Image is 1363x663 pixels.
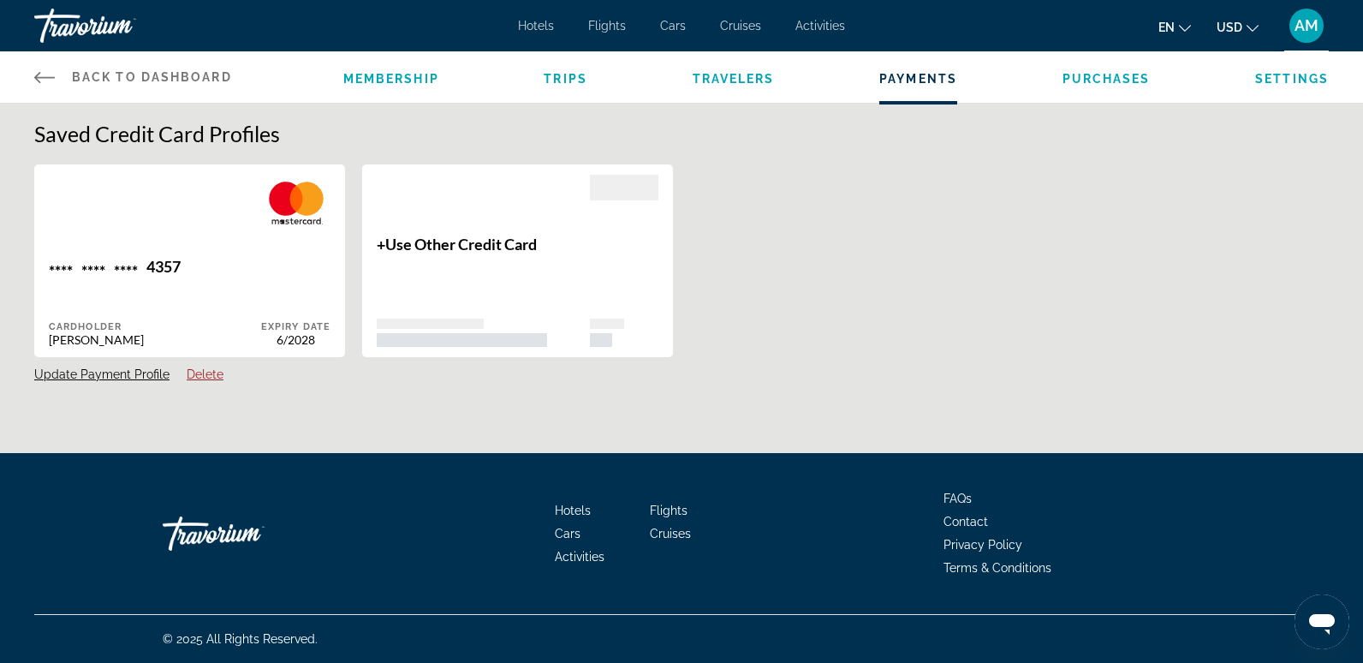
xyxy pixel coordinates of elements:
[1295,17,1318,34] span: AM
[385,235,537,254] span: Use Other Credit Card
[879,72,957,86] a: Payments
[34,121,1329,146] h1: Saved Credit Card Profiles
[262,175,330,231] img: MAST
[795,19,845,33] a: Activities
[1284,8,1329,44] button: User Menu
[261,321,330,332] div: Expiry Date
[34,3,205,48] a: Travorium
[650,504,687,517] a: Flights
[34,164,345,358] button: MAST************4357Cardholder[PERSON_NAME]Expiry Date6/2028
[943,515,988,529] a: Contact
[1217,15,1259,39] button: Change currency
[34,51,232,103] a: Back to Dashboard
[49,332,261,347] div: [PERSON_NAME]
[555,550,604,564] a: Activities
[943,492,972,505] a: FAQs
[1158,21,1175,34] span: en
[163,508,334,559] a: Go Home
[49,321,261,332] div: Cardholder
[943,538,1022,552] a: Privacy Policy
[343,72,439,86] a: Membership
[720,19,761,33] a: Cruises
[187,367,223,382] button: Delete
[1255,72,1329,86] a: Settings
[362,164,673,358] button: +Use Other Credit Card
[544,72,587,86] a: Trips
[650,527,691,541] a: Cruises
[1158,15,1191,39] button: Change language
[72,70,232,84] span: Back to Dashboard
[660,19,686,33] a: Cars
[261,332,330,347] div: 6/2028
[1295,594,1349,649] iframe: Schaltfläche zum Öffnen des Messaging-Fensters
[1217,21,1242,34] span: USD
[693,72,775,86] a: Travelers
[1062,72,1151,86] a: Purchases
[146,257,181,280] div: 4357
[377,235,590,254] p: +
[34,367,170,382] button: Update Payment Profile
[555,527,580,541] a: Cars
[518,19,554,33] a: Hotels
[555,504,591,517] a: Hotels
[163,632,318,646] span: © 2025 All Rights Reserved.
[588,19,626,33] a: Flights
[943,561,1051,575] a: Terms & Conditions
